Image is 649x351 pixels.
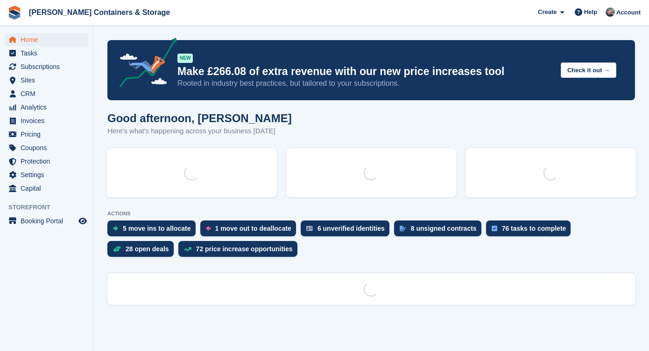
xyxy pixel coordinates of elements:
[107,211,635,217] p: ACTIONS
[7,6,21,20] img: stora-icon-8386f47178a22dfd0bd8f6a31ec36ba5ce8667c1dd55bd0f319d3a0aa187defe.svg
[5,155,88,168] a: menu
[301,220,394,241] a: 6 unverified identities
[538,7,557,17] span: Create
[5,74,88,87] a: menu
[5,168,88,181] a: menu
[126,245,169,253] div: 28 open deals
[21,33,77,46] span: Home
[616,8,641,17] span: Account
[178,241,302,262] a: 72 price increase opportunities
[107,112,292,124] h1: Good afternoon, [PERSON_NAME]
[606,7,615,17] img: Adam Greenhalgh
[5,141,88,154] a: menu
[486,220,576,241] a: 76 tasks to complete
[21,128,77,141] span: Pricing
[5,114,88,127] a: menu
[5,128,88,141] a: menu
[21,168,77,181] span: Settings
[306,226,313,231] img: verify_identity-adf6edd0f0f0b5bbfe63781bf79b02c33cf7c696d77639b501bdc392416b5a36.svg
[200,220,301,241] a: 1 move out to deallocate
[8,203,93,212] span: Storefront
[215,225,291,232] div: 1 move out to deallocate
[123,225,191,232] div: 5 move ins to allocate
[502,225,566,232] div: 76 tasks to complete
[107,241,178,262] a: 28 open deals
[196,245,293,253] div: 72 price increase opportunities
[21,101,77,114] span: Analytics
[5,47,88,60] a: menu
[25,5,174,20] a: [PERSON_NAME] Containers & Storage
[21,87,77,100] span: CRM
[21,47,77,60] span: Tasks
[400,226,406,231] img: contract_signature_icon-13c848040528278c33f63329250d36e43548de30e8caae1d1a13099fd9432cc5.svg
[21,214,77,227] span: Booking Portal
[113,246,121,252] img: deal-1b604bf984904fb50ccaf53a9ad4b4a5d6e5aea283cecdc64d6e3604feb123c2.svg
[394,220,486,241] a: 8 unsigned contracts
[177,54,193,63] div: NEW
[21,155,77,168] span: Protection
[492,226,497,231] img: task-75834270c22a3079a89374b754ae025e5fb1db73e45f91037f5363f120a921f8.svg
[113,226,118,231] img: move_ins_to_allocate_icon-fdf77a2bb77ea45bf5b3d319d69a93e2d87916cf1d5bf7949dd705db3b84f3ca.svg
[5,33,88,46] a: menu
[184,247,191,251] img: price_increase_opportunities-93ffe204e8149a01c8c9dc8f82e8f89637d9d84a8eef4429ea346261dce0b2c0.svg
[21,114,77,127] span: Invoices
[5,214,88,227] a: menu
[177,65,553,78] p: Make £266.08 of extra revenue with our new price increases tool
[21,60,77,73] span: Subscriptions
[77,215,88,227] a: Preview store
[107,220,200,241] a: 5 move ins to allocate
[107,126,292,137] p: Here's what's happening across your business [DATE]
[5,101,88,114] a: menu
[5,60,88,73] a: menu
[177,78,553,89] p: Rooted in industry best practices, but tailored to your subscriptions.
[584,7,597,17] span: Help
[21,141,77,154] span: Coupons
[21,182,77,195] span: Capital
[5,182,88,195] a: menu
[411,225,477,232] div: 8 unsigned contracts
[112,38,177,91] img: price-adjustments-announcement-icon-8257ccfd72463d97f412b2fc003d46551f7dbcb40ab6d574587a9cd5c0d94...
[5,87,88,100] a: menu
[206,226,211,231] img: move_outs_to_deallocate_icon-f764333ba52eb49d3ac5e1228854f67142a1ed5810a6f6cc68b1a99e826820c5.svg
[21,74,77,87] span: Sites
[317,225,385,232] div: 6 unverified identities
[561,62,616,78] button: Check it out →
